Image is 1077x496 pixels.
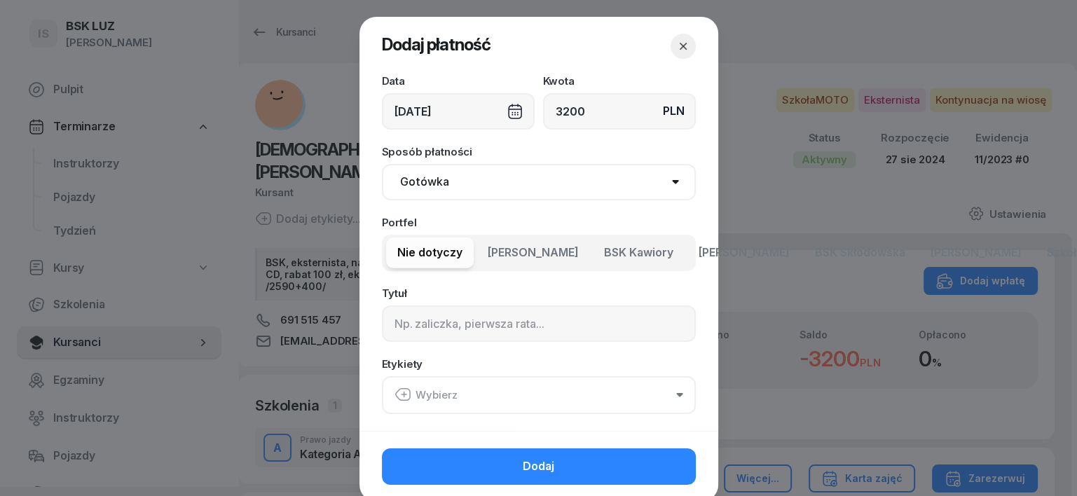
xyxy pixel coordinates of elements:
button: [PERSON_NAME] [476,237,590,268]
span: BSK Skłodowska [815,244,905,262]
span: [PERSON_NAME] [699,244,790,262]
button: Wybierz [382,376,696,414]
span: BSK Kawiory [604,244,673,262]
button: Dodaj [382,448,696,485]
input: 0 [543,93,696,130]
span: Nie dotyczy [397,244,462,262]
input: Np. zaliczka, pierwsza rata... [382,305,696,342]
div: Wybierz [395,386,458,404]
span: [PERSON_NAME] [488,244,579,262]
span: [PERSON_NAME] [931,244,1022,262]
button: [PERSON_NAME] [919,237,1033,268]
button: [PERSON_NAME] [687,237,801,268]
button: BSK Skłodowska [804,237,917,268]
span: Dodaj [523,457,554,476]
button: Nie dotyczy [386,237,474,268]
button: BSK Kawiory [593,237,685,268]
span: Dodaj płatność [382,34,491,55]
